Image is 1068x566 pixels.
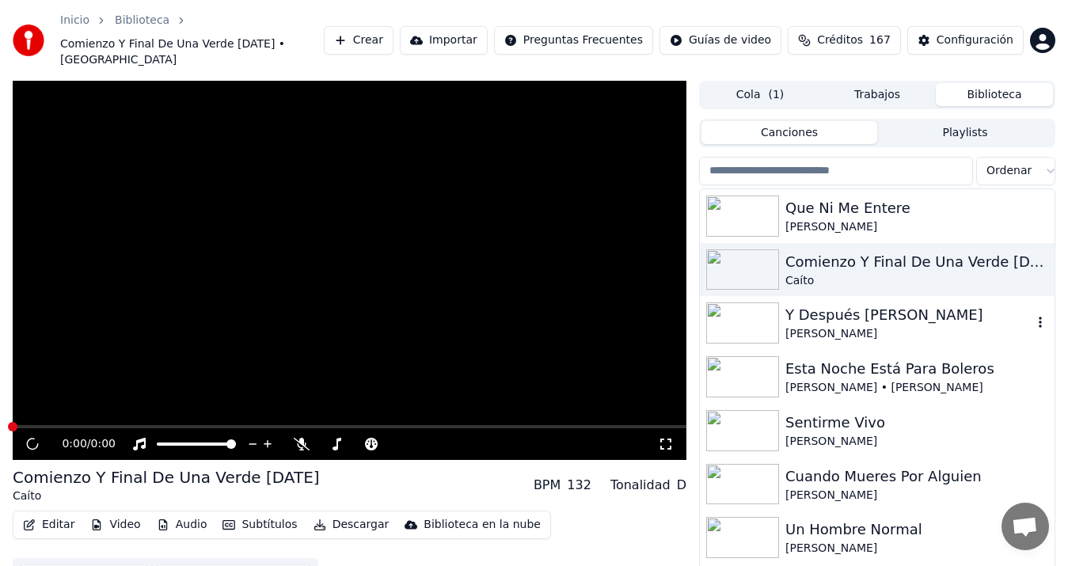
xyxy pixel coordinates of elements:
[60,13,324,68] nav: breadcrumb
[324,26,393,55] button: Crear
[785,304,1032,326] div: Y Después [PERSON_NAME]
[659,26,781,55] button: Guías de video
[788,26,901,55] button: Créditos167
[785,273,1048,289] div: Caíto
[60,13,89,28] a: Inicio
[869,32,891,48] span: 167
[785,541,1048,557] div: [PERSON_NAME]
[400,26,488,55] button: Importar
[17,514,81,536] button: Editar
[701,83,819,106] button: Cola
[13,488,320,504] div: Caíto
[84,514,146,536] button: Video
[785,251,1048,273] div: Comienzo Y Final De Una Verde [DATE]
[1001,503,1049,550] a: Chat abierto
[768,87,784,103] span: ( 1 )
[785,488,1048,503] div: [PERSON_NAME]
[534,476,561,495] div: BPM
[819,83,936,106] button: Trabajos
[567,476,591,495] div: 132
[907,26,1024,55] button: Configuración
[424,517,541,533] div: Biblioteca en la nube
[936,83,1053,106] button: Biblioteca
[785,326,1032,342] div: [PERSON_NAME]
[785,380,1048,396] div: [PERSON_NAME] • [PERSON_NAME]
[785,197,1048,219] div: Que Ni Me Entere
[115,13,169,28] a: Biblioteca
[785,219,1048,235] div: [PERSON_NAME]
[62,436,86,452] span: 0:00
[785,434,1048,450] div: [PERSON_NAME]
[877,121,1053,144] button: Playlists
[986,163,1032,179] span: Ordenar
[150,514,214,536] button: Audio
[937,32,1013,48] div: Configuración
[785,519,1048,541] div: Un Hombre Normal
[60,36,324,68] span: Comienzo Y Final De Una Verde [DATE] • [GEOGRAPHIC_DATA]
[701,121,877,144] button: Canciones
[91,436,116,452] span: 0:00
[13,25,44,56] img: youka
[307,514,396,536] button: Descargar
[785,358,1048,380] div: Esta Noche Está Para Boleros
[62,436,100,452] div: /
[677,476,686,495] div: D
[785,412,1048,434] div: Sentirme Vivo
[785,465,1048,488] div: Cuando Mueres Por Alguien
[817,32,863,48] span: Créditos
[216,514,303,536] button: Subtítulos
[13,466,320,488] div: Comienzo Y Final De Una Verde [DATE]
[610,476,671,495] div: Tonalidad
[494,26,653,55] button: Preguntas Frecuentes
